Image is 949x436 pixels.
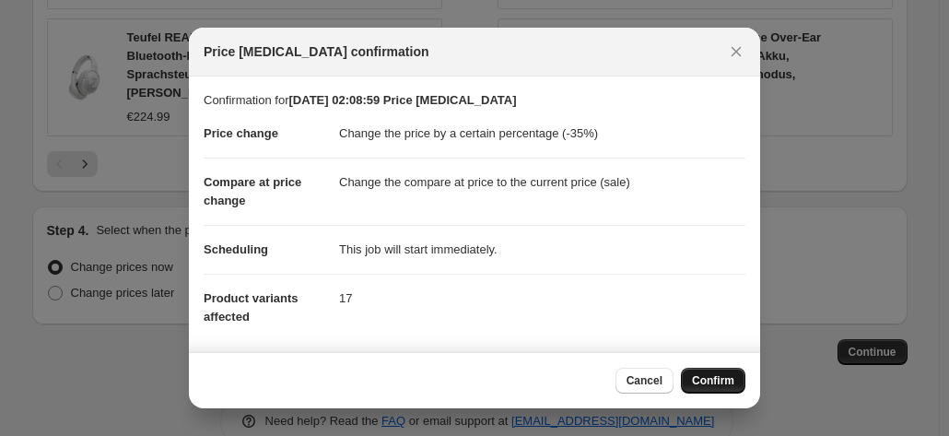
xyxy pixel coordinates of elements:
[723,39,749,65] button: Close
[204,91,745,110] p: Confirmation for
[204,175,301,207] span: Compare at price change
[627,373,662,388] span: Cancel
[681,368,745,394] button: Confirm
[204,242,268,256] span: Scheduling
[339,225,745,274] dd: This job will start immediately.
[339,110,745,158] dd: Change the price by a certain percentage (-35%)
[204,42,429,61] span: Price [MEDICAL_DATA] confirmation
[692,373,734,388] span: Confirm
[204,126,278,140] span: Price change
[339,158,745,206] dd: Change the compare at price to the current price (sale)
[288,93,516,107] b: [DATE] 02:08:59 Price [MEDICAL_DATA]
[204,291,299,324] span: Product variants affected
[339,274,745,323] dd: 17
[615,368,674,394] button: Cancel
